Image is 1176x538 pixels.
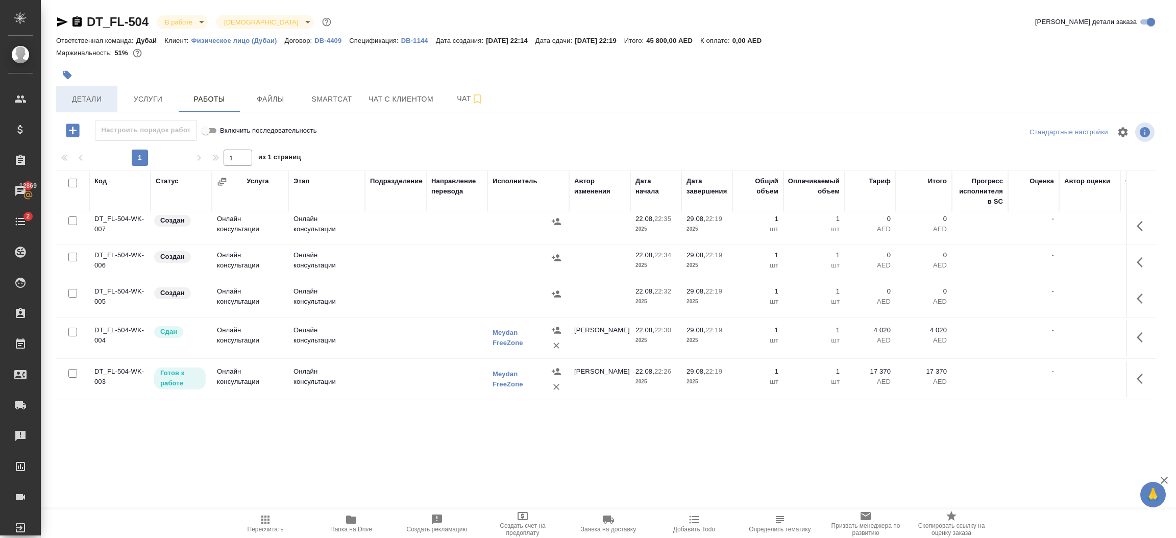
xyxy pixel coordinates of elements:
[221,18,301,27] button: [DEMOGRAPHIC_DATA]
[56,64,79,86] button: Добавить тэг
[635,297,676,307] p: 2025
[901,214,947,224] p: 0
[549,338,564,353] button: Удалить
[850,366,891,377] p: 17 370
[738,176,778,197] div: Общий объем
[687,335,727,346] p: 2025
[738,366,778,377] p: 1
[20,211,36,222] span: 2
[285,37,315,44] p: Договор:
[94,176,107,186] div: Код
[191,36,285,44] a: Физическое лицо (Дубаи)
[436,37,486,44] p: Дата создания:
[56,37,136,44] p: Ответственная команда:
[1035,17,1137,27] span: [PERSON_NAME] детали заказа
[705,368,722,375] p: 22:19
[687,287,705,295] p: 29.08,
[635,368,654,375] p: 22.08,
[314,37,349,44] p: DB-4409
[89,281,151,317] td: DT_FL-504-WK-005
[471,93,483,105] svg: Подписаться
[850,250,891,260] p: 0
[212,245,288,281] td: Онлайн консультации
[349,37,401,44] p: Спецификация:
[738,377,778,387] p: шт
[493,370,523,388] a: Meydan FreeZone
[293,214,360,234] p: Онлайн консультации
[56,49,114,57] p: Маржинальность:
[549,323,564,338] button: Назначить
[1131,366,1155,391] button: Здесь прячутся важные кнопки
[549,286,564,302] button: Назначить
[87,15,149,29] a: DT_FL-504
[1140,482,1166,507] button: 🙏
[789,366,840,377] p: 1
[687,260,727,271] p: 2025
[1131,250,1155,275] button: Здесь прячутся важные кнопки
[1131,286,1155,311] button: Здесь прячутся важные кнопки
[1052,368,1054,375] a: -
[901,335,947,346] p: AED
[320,15,333,29] button: Доп статусы указывают на важность/срочность заказа
[1131,214,1155,238] button: Здесь прячутся важные кнопки
[687,224,727,234] p: 2025
[493,176,537,186] div: Исполнитель
[293,366,360,387] p: Онлайн консультации
[901,260,947,271] p: AED
[89,320,151,356] td: DT_FL-504-WK-004
[124,93,173,106] span: Услуги
[185,93,234,106] span: Работы
[160,252,185,262] p: Создан
[549,364,564,379] button: Назначить
[687,368,705,375] p: 29.08,
[850,260,891,271] p: AED
[789,377,840,387] p: шт
[307,93,356,106] span: Smartcat
[212,361,288,397] td: Онлайн консультации
[789,335,840,346] p: шт
[164,37,191,44] p: Клиент:
[850,286,891,297] p: 0
[160,215,185,226] p: Создан
[850,297,891,307] p: AED
[850,377,891,387] p: AED
[738,286,778,297] p: 1
[738,325,778,335] p: 1
[212,209,288,244] td: Онлайн консультации
[1027,125,1111,140] div: split button
[131,46,144,60] button: 21390.00 AED;
[401,36,436,44] a: DB-1144
[901,297,947,307] p: AED
[850,335,891,346] p: AED
[654,368,671,375] p: 22:26
[89,361,151,397] td: DT_FL-504-WK-003
[160,288,185,298] p: Создан
[1052,251,1054,259] a: -
[3,178,38,204] a: 12869
[162,18,195,27] button: В работе
[574,176,625,197] div: Автор изменения
[789,297,840,307] p: шт
[89,245,151,281] td: DT_FL-504-WK-006
[738,297,778,307] p: шт
[789,260,840,271] p: шт
[705,215,722,223] p: 22:19
[153,214,207,228] div: Заказ еще не согласован с клиентом, искать исполнителей рано
[789,214,840,224] p: 1
[156,176,179,186] div: Статус
[293,286,360,307] p: Онлайн консультации
[247,176,268,186] div: Услуга
[157,15,208,29] div: В работе
[369,93,433,106] span: Чат с клиентом
[654,251,671,259] p: 22:34
[71,16,83,28] button: Скопировать ссылку
[738,224,778,234] p: шт
[654,215,671,223] p: 22:35
[789,250,840,260] p: 1
[1052,326,1054,334] a: -
[700,37,732,44] p: К оплате:
[1052,215,1054,223] a: -
[1144,484,1162,505] span: 🙏
[957,176,1003,207] div: Прогресс исполнителя в SC
[687,215,705,223] p: 29.08,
